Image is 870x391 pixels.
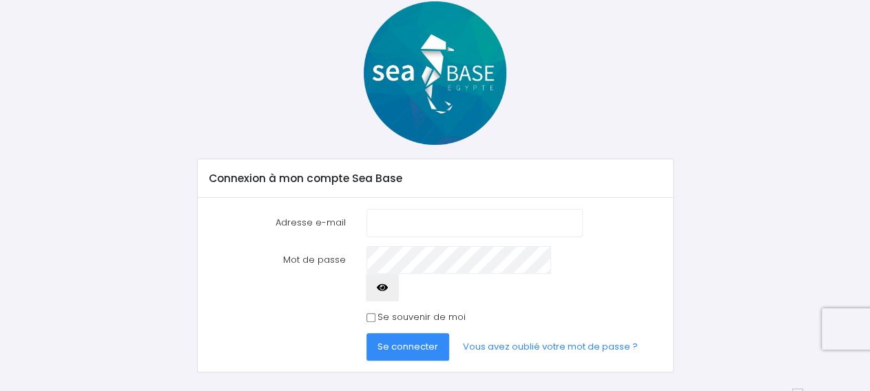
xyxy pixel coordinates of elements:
[377,340,438,353] span: Se connecter
[452,333,649,361] a: Vous avez oublié votre mot de passe ?
[377,310,466,324] label: Se souvenir de moi
[366,333,449,361] button: Se connecter
[198,209,356,237] label: Adresse e-mail
[198,246,356,302] label: Mot de passe
[198,159,673,198] div: Connexion à mon compte Sea Base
